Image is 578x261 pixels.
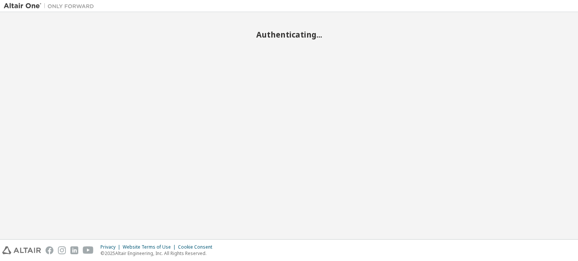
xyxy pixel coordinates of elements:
[58,246,66,254] img: instagram.svg
[2,246,41,254] img: altair_logo.svg
[123,244,178,250] div: Website Terms of Use
[4,2,98,10] img: Altair One
[83,246,94,254] img: youtube.svg
[100,244,123,250] div: Privacy
[4,30,574,39] h2: Authenticating...
[70,246,78,254] img: linkedin.svg
[46,246,53,254] img: facebook.svg
[100,250,217,256] p: © 2025 Altair Engineering, Inc. All Rights Reserved.
[178,244,217,250] div: Cookie Consent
